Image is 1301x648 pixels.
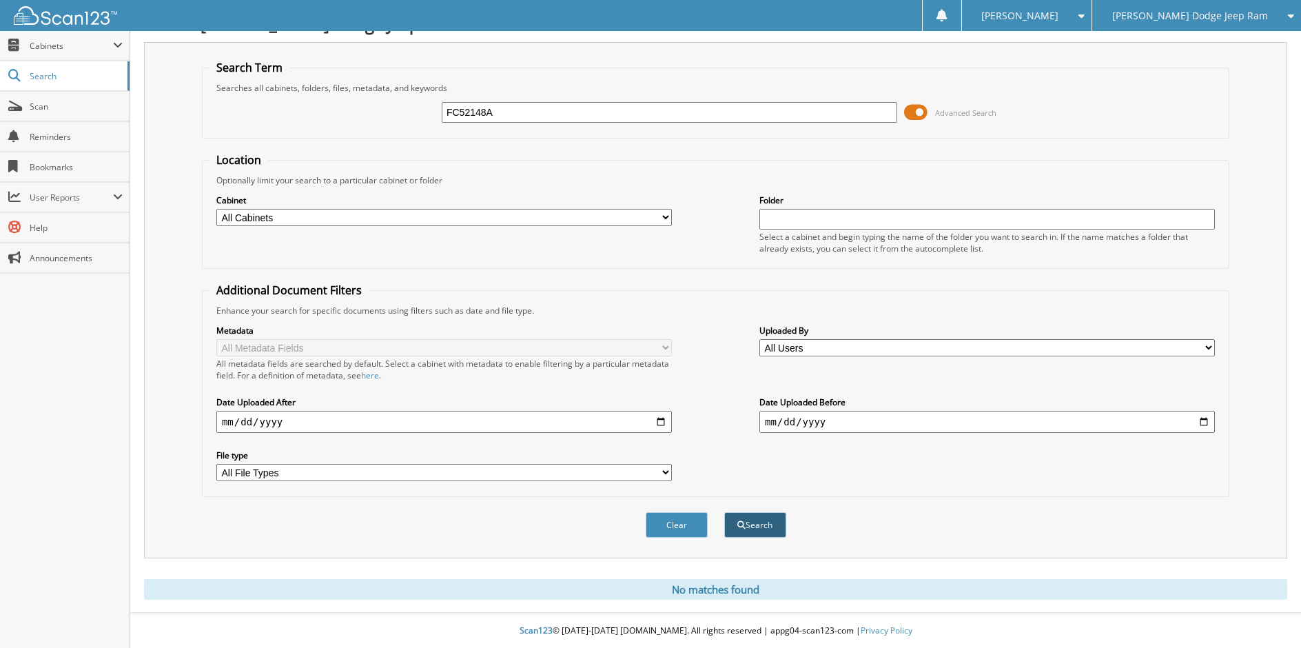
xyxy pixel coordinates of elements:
[30,222,123,234] span: Help
[209,283,369,298] legend: Additional Document Filters
[14,6,117,25] img: scan123-logo-white.svg
[861,625,912,636] a: Privacy Policy
[759,396,1215,408] label: Date Uploaded Before
[30,101,123,112] span: Scan
[30,252,123,264] span: Announcements
[216,449,672,461] label: File type
[216,411,672,433] input: start
[646,512,708,538] button: Clear
[209,60,289,75] legend: Search Term
[130,614,1301,648] div: © [DATE]-[DATE] [DOMAIN_NAME]. All rights reserved | appg04-scan123-com |
[144,579,1287,600] div: No matches found
[209,82,1222,94] div: Searches all cabinets, folders, files, metadata, and keywords
[209,152,268,168] legend: Location
[759,231,1215,254] div: Select a cabinet and begin typing the name of the folder you want to search in. If the name match...
[30,70,121,82] span: Search
[520,625,553,636] span: Scan123
[30,161,123,173] span: Bookmarks
[759,194,1215,206] label: Folder
[209,305,1222,316] div: Enhance your search for specific documents using filters such as date and file type.
[759,411,1215,433] input: end
[216,325,672,336] label: Metadata
[216,358,672,381] div: All metadata fields are searched by default. Select a cabinet with metadata to enable filtering b...
[981,12,1058,20] span: [PERSON_NAME]
[1112,12,1268,20] span: [PERSON_NAME] Dodge Jeep Ram
[30,40,113,52] span: Cabinets
[361,369,379,381] a: here
[1232,582,1301,648] iframe: Chat Widget
[216,396,672,408] label: Date Uploaded After
[30,192,113,203] span: User Reports
[30,131,123,143] span: Reminders
[724,512,786,538] button: Search
[216,194,672,206] label: Cabinet
[209,174,1222,186] div: Optionally limit your search to a particular cabinet or folder
[759,325,1215,336] label: Uploaded By
[935,108,996,118] span: Advanced Search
